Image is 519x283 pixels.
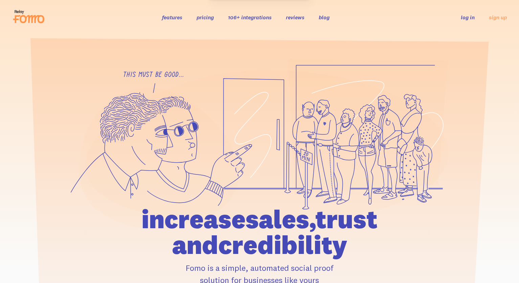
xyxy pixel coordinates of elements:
a: pricing [197,14,214,21]
a: reviews [286,14,304,21]
a: blog [319,14,330,21]
a: log in [461,14,475,21]
a: features [162,14,182,21]
a: sign up [489,14,507,21]
a: 106+ integrations [228,14,272,21]
h1: increase sales, trust and credibility [103,206,416,258]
